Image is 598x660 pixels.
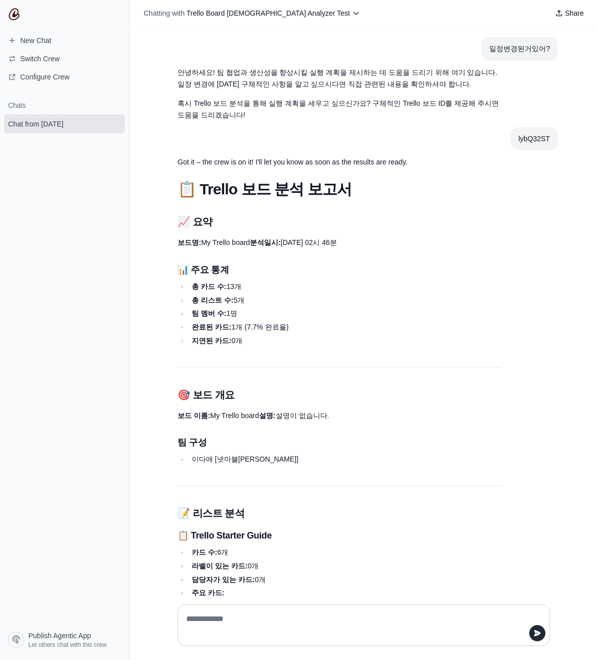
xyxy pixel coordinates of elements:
p: Got it – the crew is on it! I'll let you know as soon as the results are ready. [178,156,501,168]
strong: 팀 멤버 수: [192,309,226,317]
strong: 지연된 카드: [192,337,232,345]
li: 0개 [189,560,501,572]
strong: 설명: [259,411,276,420]
strong: 라벨이 있는 카드: [192,562,247,570]
span: Switch Crew [20,54,60,64]
h3: 📊 주요 통계 [178,263,501,277]
li: 0개 [189,335,501,347]
h2: 🎯 보드 개요 [178,388,501,402]
h1: 📋 Trello 보드 분석 보고서 [178,180,501,198]
strong: 보드명: [178,238,201,246]
span: Configure Crew [20,72,69,82]
li: 1개 (7.7% 완료율) [189,321,501,333]
a: Publish Agentic App Let others chat with this crew [4,628,125,652]
p: 안녕하세요! 팀 협업과 생산성을 향상시킬 실행 계획을 제시하는 데 도움을 드리기 위해 여기 있습니다. 일정 변경에 [DATE] 구체적인 사항을 알고 싶으시다면 직접 관련된 내... [178,67,501,90]
button: Switch Crew [4,51,125,67]
h3: 📋 Trello Starter Guide [178,528,501,543]
h3: 팀 구성 [178,435,501,449]
strong: 총 카드 수: [192,282,226,291]
a: Chat from [DATE] [4,114,125,133]
li: 13개 [189,281,501,293]
a: New Chat [4,32,125,49]
span: Publish Agentic App [28,631,91,641]
section: User message [481,37,558,61]
section: Response [169,61,509,127]
strong: 담당자가 있는 카드: [192,575,254,584]
strong: 주요 카드: [192,589,225,597]
h2: 📈 요약 [178,215,501,229]
strong: 카드 수: [192,548,218,556]
div: 일정변경된거있어? [489,43,550,55]
li: 이다애 [넷마블[PERSON_NAME]] [189,453,501,465]
img: CrewAI Logo [8,8,20,20]
span: Let others chat with this crew [28,641,107,649]
button: Chatting with Trello Board [DEMOGRAPHIC_DATA] Analyzer Test [140,6,364,20]
strong: 분석일시: [250,238,281,246]
h2: 📝 리스트 분석 [178,506,501,520]
section: Response [169,150,509,174]
div: lybQ32ST [519,133,550,145]
strong: 보드 이름: [178,411,210,420]
span: Chat from [DATE] [8,119,63,129]
span: Chatting with [144,8,185,18]
span: Trello Board [DEMOGRAPHIC_DATA] Analyzer Test [187,9,350,17]
li: 0개 [189,574,501,586]
p: 혹시 Trello 보드 분석을 통해 실행 계획을 세우고 싶으신가요? 구체적인 Trello 보드 ID를 제공해 주시면 도움을 드리겠습니다! [178,98,501,121]
li: 6개 [189,547,501,558]
li: 5개 [189,295,501,306]
span: New Chat [20,35,51,46]
p: My Trello board [DATE] 02시 46분 [178,237,501,249]
strong: 완료된 카드: [192,323,232,331]
button: Share [551,6,588,20]
strong: 총 리스트 수: [192,296,233,304]
li: 1명 [189,308,501,319]
section: User message [510,127,558,151]
p: My Trello board 설명이 없습니다. [178,410,501,422]
span: Share [565,8,584,18]
a: Configure Crew [4,69,125,85]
